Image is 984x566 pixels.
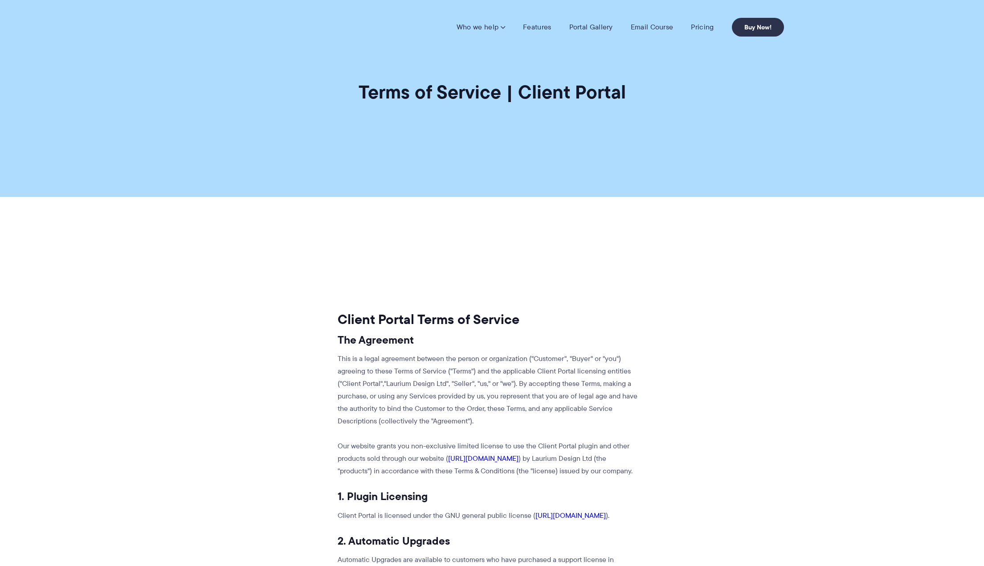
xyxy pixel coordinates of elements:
[691,23,714,32] a: Pricing
[732,18,784,37] a: Buy Now!
[523,23,551,32] a: Features
[338,440,641,477] p: Our website grants you non-exclusive limited license to use the Client Portal plugin and other pr...
[359,80,626,104] h1: Terms of Service | Client Portal
[448,453,519,463] a: [URL][DOMAIN_NAME]
[338,490,641,503] h3: 1. Plugin Licensing
[569,23,613,32] a: Portal Gallery
[338,333,641,347] h3: The Agreement
[457,23,505,32] a: Who we help
[631,23,674,32] a: Email Course
[338,534,641,548] h3: 2. Automatic Upgrades
[338,353,641,427] p: This is a legal agreement between the person or organization ("Customer", "Buyer" or "you") agree...
[338,311,641,328] h2: Client Portal Terms of Service
[535,510,606,521] a: [URL][DOMAIN_NAME]
[338,509,641,522] p: Client Portal is licensed under the GNU general public license ( ).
